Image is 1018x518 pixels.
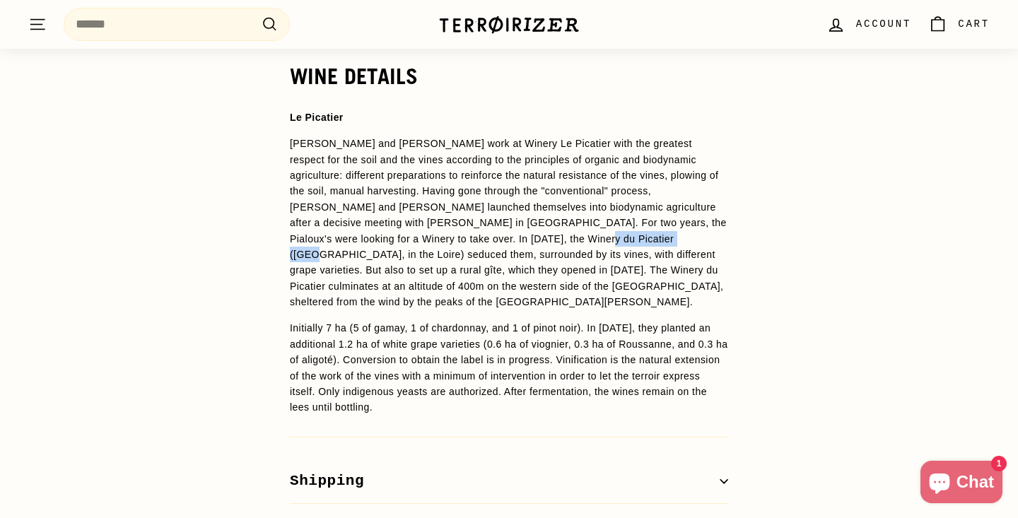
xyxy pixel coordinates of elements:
p: Initially 7 ha (5 of gamay, 1 of chardonnay, and 1 of pinot noir). In [DATE], they planted an add... [290,320,728,415]
h2: WINE DETAILS [290,64,728,88]
a: Cart [920,4,998,45]
p: [PERSON_NAME] and [PERSON_NAME] work at Winery Le Picatier with the greatest respect for the soil... [290,136,728,310]
inbox-online-store-chat: Shopify online store chat [916,461,1007,507]
span: Cart [958,16,990,32]
span: Account [856,16,911,32]
strong: Le Picatier [290,112,344,123]
button: Shipping [290,459,728,505]
a: Account [818,4,920,45]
